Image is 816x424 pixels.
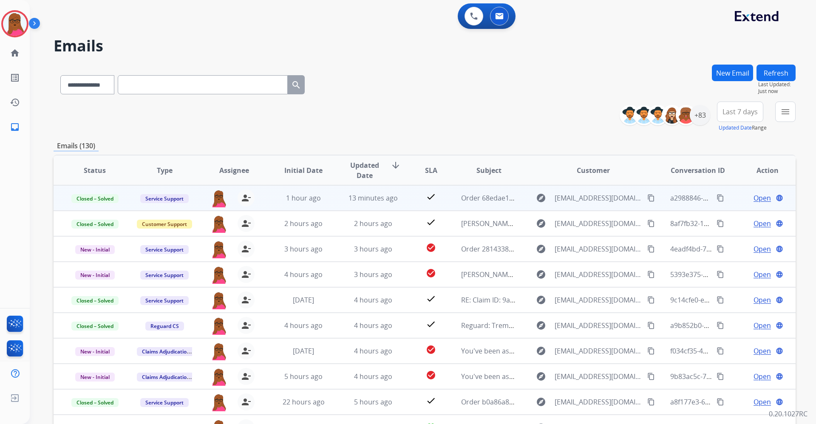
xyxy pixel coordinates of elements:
span: Order b0a86a84-5053-4293-8399-b714c60384e6 [461,397,613,407]
span: [EMAIL_ADDRESS][DOMAIN_NAME] [555,193,642,203]
span: Type [157,165,173,175]
span: a9b852b0-108d-4a04-a85c-38494801e3b4 [670,321,802,330]
span: SLA [425,165,437,175]
h2: Emails [54,37,796,54]
span: Range [719,124,767,131]
span: a2988846-3ce2-471a-a338-57e6efd50b0d [670,193,800,203]
mat-icon: explore [536,346,546,356]
mat-icon: language [776,347,783,355]
span: 5 hours ago [354,397,392,407]
span: [PERSON_NAME] - w/o 9154074486 [461,270,571,279]
mat-icon: content_copy [647,347,655,355]
span: Open [754,295,771,305]
span: f034cf35-48df-46be-aa4b-cb723d293d8a [670,346,798,356]
mat-icon: content_copy [717,194,724,202]
img: agent-avatar [210,342,227,360]
mat-icon: person_remove [241,371,251,382]
mat-icon: content_copy [717,245,724,253]
button: New Email [712,65,753,81]
span: Last Updated: [758,81,796,88]
mat-icon: person_remove [241,295,251,305]
img: agent-avatar [210,393,227,411]
span: [PERSON_NAME] Order # 2092761999 [461,219,581,228]
mat-icon: content_copy [717,347,724,355]
span: Initial Date [284,165,323,175]
span: Reguard: Tremendous Fulfillment [461,321,568,330]
mat-icon: check [426,319,436,329]
mat-icon: history [10,97,20,107]
mat-icon: list_alt [10,73,20,83]
th: Action [726,155,796,185]
span: Open [754,269,771,280]
span: Open [754,397,771,407]
span: 3 hours ago [354,244,392,254]
mat-icon: content_copy [647,296,655,304]
span: 4 hours ago [354,346,392,356]
span: Last 7 days [722,110,758,113]
button: Refresh [756,65,796,81]
mat-icon: content_copy [717,296,724,304]
mat-icon: check [426,217,436,227]
mat-icon: arrow_downward [391,160,401,170]
span: Closed – Solved [71,398,119,407]
span: 9c14cfe0-ebcf-4194-94d7-0e6294ddbe72 [670,295,799,305]
span: Customer [577,165,610,175]
mat-icon: menu [780,107,790,117]
span: New - Initial [75,373,115,382]
span: Service Support [140,296,189,305]
span: 1 hour ago [286,193,321,203]
mat-icon: explore [536,320,546,331]
span: Service Support [140,194,189,203]
mat-icon: explore [536,193,546,203]
mat-icon: person_remove [241,320,251,331]
mat-icon: check [426,192,436,202]
span: RE: Claim ID: 9a2282ca-e76f-4778-93e0-7482a4159b02 [ thread::FJkYbqyJBumShkl1jMqM1jk:: ] [461,295,754,305]
span: Reguard CS [145,322,184,331]
span: Closed – Solved [71,296,119,305]
span: [DATE] [293,346,314,356]
img: agent-avatar [210,266,227,284]
span: Closed – Solved [71,194,119,203]
span: 2 hours ago [354,219,392,228]
span: 4 hours ago [284,321,323,330]
span: Subject [476,165,501,175]
span: 5393e375-6a4c-48f6-a699-dffb647a6774 [670,270,797,279]
span: Closed – Solved [71,220,119,229]
mat-icon: content_copy [717,398,724,406]
span: Open [754,346,771,356]
span: 8af7fb32-1a15-4f65-a258-afa58daa94b8 [670,219,796,228]
span: 22 hours ago [283,397,325,407]
span: Order 68edae1a-b11c-4db2-98b0-f69ac7181088 [461,193,612,203]
mat-icon: language [776,398,783,406]
span: Service Support [140,245,189,254]
span: 2 hours ago [284,219,323,228]
img: agent-avatar [210,317,227,335]
span: Assignee [219,165,249,175]
span: [EMAIL_ADDRESS][DOMAIN_NAME] [555,269,642,280]
mat-icon: check [426,294,436,304]
span: 9b83ac5c-7131-46fa-b1a2-fe8199afd24f [670,372,795,381]
span: 4 hours ago [354,321,392,330]
mat-icon: language [776,271,783,278]
mat-icon: content_copy [717,271,724,278]
mat-icon: language [776,245,783,253]
span: Open [754,320,771,331]
span: 3 hours ago [284,244,323,254]
mat-icon: content_copy [647,398,655,406]
span: Open [754,218,771,229]
span: New - Initial [75,347,115,356]
span: 4eadf4bd-7169-4b9f-be1d-4220a28ee421 [670,244,800,254]
span: Open [754,371,771,382]
mat-icon: language [776,220,783,227]
mat-icon: person_remove [241,193,251,203]
mat-icon: content_copy [647,373,655,380]
p: Emails (130) [54,141,99,151]
mat-icon: language [776,322,783,329]
mat-icon: explore [536,295,546,305]
img: agent-avatar [210,368,227,386]
span: [EMAIL_ADDRESS][DOMAIN_NAME] [555,346,642,356]
span: Claims Adjudication [137,347,195,356]
span: 4 hours ago [354,295,392,305]
mat-icon: check_circle [426,345,436,355]
mat-icon: content_copy [647,245,655,253]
